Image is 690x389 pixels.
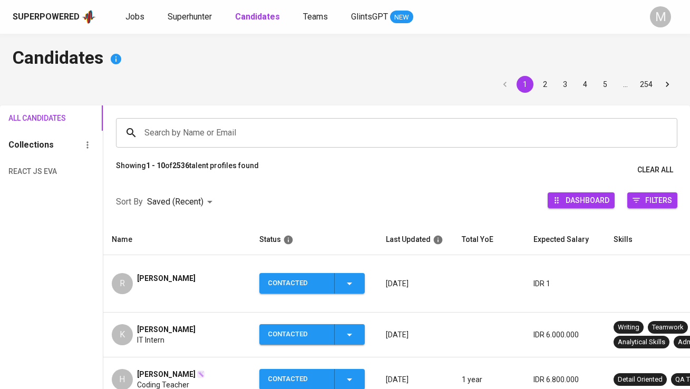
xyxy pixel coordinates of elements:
[197,370,205,378] img: magic_wand.svg
[251,225,377,255] th: Status
[259,324,365,345] button: Contacted
[495,76,677,93] nav: pagination navigation
[618,337,665,347] div: Analytical Skills
[617,79,634,90] div: …
[137,324,196,335] span: [PERSON_NAME]
[8,165,48,178] span: React js EVA
[82,9,96,25] img: app logo
[548,192,615,208] button: Dashboard
[577,76,594,93] button: Go to page 4
[13,9,96,25] a: Superpoweredapp logo
[618,375,663,385] div: Detail Oriented
[112,273,133,294] div: R
[172,161,189,170] b: 2536
[637,163,673,177] span: Clear All
[533,329,597,340] p: IDR 6.000.000
[303,11,330,24] a: Teams
[125,11,147,24] a: Jobs
[659,76,676,93] button: Go to next page
[453,225,525,255] th: Total YoE
[137,335,164,345] span: IT Intern
[637,76,656,93] button: Go to page 254
[633,160,677,180] button: Clear All
[168,12,212,22] span: Superhunter
[597,76,614,93] button: Go to page 5
[533,374,597,385] p: IDR 6.800.000
[235,12,280,22] b: Candidates
[386,278,445,289] p: [DATE]
[566,193,609,207] span: Dashboard
[517,76,533,93] button: page 1
[618,323,639,333] div: Writing
[235,11,282,24] a: Candidates
[351,11,413,24] a: GlintsGPT NEW
[116,196,143,208] p: Sort By
[8,112,48,125] span: All Candidates
[377,225,453,255] th: Last Updated
[13,11,80,23] div: Superpowered
[537,76,553,93] button: Go to page 2
[390,12,413,23] span: NEW
[351,12,388,22] span: GlintsGPT
[8,138,54,152] h6: Collections
[137,369,196,380] span: [PERSON_NAME]
[147,192,216,212] div: Saved (Recent)
[557,76,574,93] button: Go to page 3
[652,323,684,333] div: Teamwork
[627,192,677,208] button: Filters
[650,6,671,27] div: M
[462,374,517,385] p: 1 year
[116,160,259,180] p: Showing of talent profiles found
[112,324,133,345] div: K
[303,12,328,22] span: Teams
[137,273,196,284] span: [PERSON_NAME]
[645,193,672,207] span: Filters
[125,12,144,22] span: Jobs
[525,225,605,255] th: Expected Salary
[146,161,165,170] b: 1 - 10
[268,273,326,294] div: Contacted
[533,278,597,289] p: IDR 1
[13,46,677,72] h4: Candidates
[259,273,365,294] button: Contacted
[147,196,203,208] p: Saved (Recent)
[386,329,445,340] p: [DATE]
[268,324,326,345] div: Contacted
[103,225,251,255] th: Name
[168,11,214,24] a: Superhunter
[386,374,445,385] p: [DATE]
